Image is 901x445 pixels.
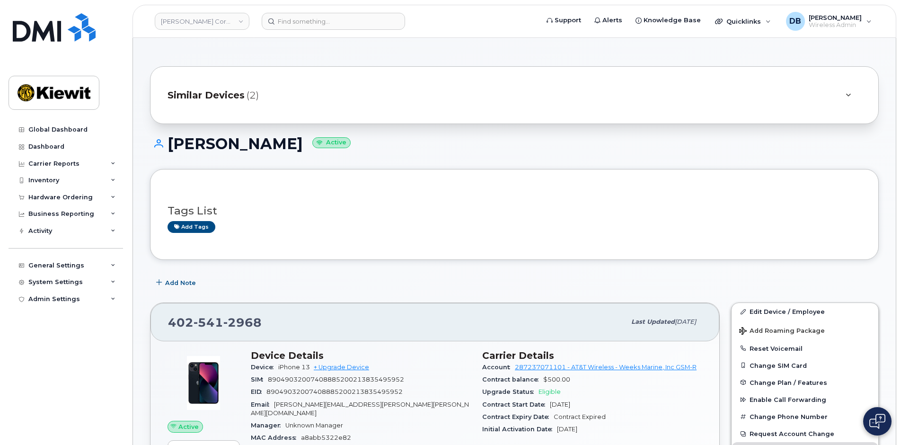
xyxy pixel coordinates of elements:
[301,434,351,441] span: a8abb5322e82
[732,408,878,425] button: Change Phone Number
[168,205,861,217] h3: Tags List
[168,89,245,102] span: Similar Devices
[175,355,232,411] img: image20231002-3703462-1ig824h.jpeg
[869,414,885,429] img: Open chat
[750,396,826,403] span: Enable Call Forwarding
[732,320,878,340] button: Add Roaming Package
[732,340,878,357] button: Reset Voicemail
[251,376,268,383] span: SIM
[732,374,878,391] button: Change Plan / Features
[223,315,262,329] span: 2968
[482,364,515,371] span: Account
[178,422,199,431] span: Active
[732,391,878,408] button: Enable Call Forwarding
[732,425,878,442] button: Request Account Change
[194,315,223,329] span: 541
[732,357,878,374] button: Change SIM Card
[268,376,404,383] span: 89049032007408885200213835495952
[285,422,343,429] span: Unknown Manager
[168,315,262,329] span: 402
[165,278,196,287] span: Add Note
[732,303,878,320] a: Edit Device / Employee
[482,376,543,383] span: Contract balance
[251,422,285,429] span: Manager
[251,401,274,408] span: Email
[482,413,554,420] span: Contract Expiry Date
[251,364,278,371] span: Device
[482,350,702,361] h3: Carrier Details
[278,364,310,371] span: iPhone 13
[247,89,259,102] span: (2)
[312,137,351,148] small: Active
[251,434,301,441] span: MAC Address
[539,388,561,395] span: Eligible
[168,221,215,233] a: Add tags
[675,318,696,325] span: [DATE]
[554,413,606,420] span: Contract Expired
[550,401,570,408] span: [DATE]
[750,379,827,386] span: Change Plan / Features
[631,318,675,325] span: Last updated
[150,135,879,152] h1: [PERSON_NAME]
[150,274,204,291] button: Add Note
[251,350,471,361] h3: Device Details
[266,388,403,395] span: 89049032007408885200213835495952
[543,376,570,383] span: $500.00
[251,388,266,395] span: EID
[515,364,697,371] a: 287237071101 - AT&T Wireless - Weeks Marine, Inc GSM-R
[251,401,469,417] span: [PERSON_NAME][EMAIL_ADDRESS][PERSON_NAME][PERSON_NAME][DOMAIN_NAME]
[314,364,369,371] a: + Upgrade Device
[482,388,539,395] span: Upgrade Status
[482,401,550,408] span: Contract Start Date
[482,426,557,433] span: Initial Activation Date
[557,426,577,433] span: [DATE]
[739,327,825,336] span: Add Roaming Package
